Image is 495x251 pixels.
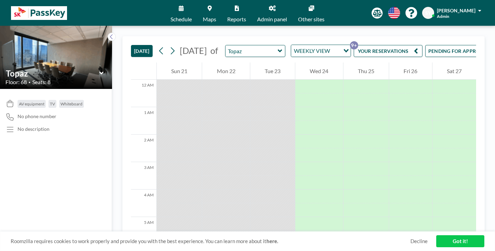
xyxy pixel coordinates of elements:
span: Admin panel [257,16,287,22]
div: Wed 24 [295,62,343,80]
span: Floor: 68 [5,79,27,85]
a: Got it! [436,235,484,247]
span: Schedule [170,16,192,22]
div: No description [18,126,49,132]
span: [PERSON_NAME] [437,8,475,13]
input: Search for option [332,46,339,55]
div: 4 AM [131,190,156,217]
span: • [29,80,31,84]
button: [DATE] [131,45,153,57]
div: Sun 21 [157,62,202,80]
div: Fri 26 [389,62,432,80]
span: No phone number [18,113,56,119]
p: 9+ [350,41,358,49]
span: Seats: 8 [32,79,51,85]
span: AV equipment [19,101,44,106]
input: Topaz [225,45,278,57]
div: 2 AM [131,135,156,162]
span: WEEKLY VIEW [293,46,331,55]
div: Tue 23 [250,62,295,80]
img: organization-logo [11,6,67,20]
div: 12 AM [131,80,156,107]
div: Search for option [291,45,351,57]
span: Admin [437,14,449,19]
span: of [210,45,218,56]
div: 5 AM [131,217,156,244]
span: TV [50,101,55,106]
span: Maps [203,16,216,22]
div: 3 AM [131,162,156,190]
span: Other sites [298,16,324,22]
a: Decline [410,238,428,244]
button: YOUR RESERVATIONS9+ [354,45,422,57]
input: Topaz [6,68,99,78]
div: Mon 22 [202,62,250,80]
div: Sat 27 [432,62,476,80]
span: SY [425,10,431,16]
a: here. [266,238,278,244]
span: Roomzilla requires cookies to work properly and provide you with the best experience. You can lea... [11,238,410,244]
div: 1 AM [131,107,156,135]
span: [DATE] [180,45,207,56]
span: Reports [227,16,246,22]
span: Whiteboard [60,101,82,106]
div: Thu 25 [343,62,389,80]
